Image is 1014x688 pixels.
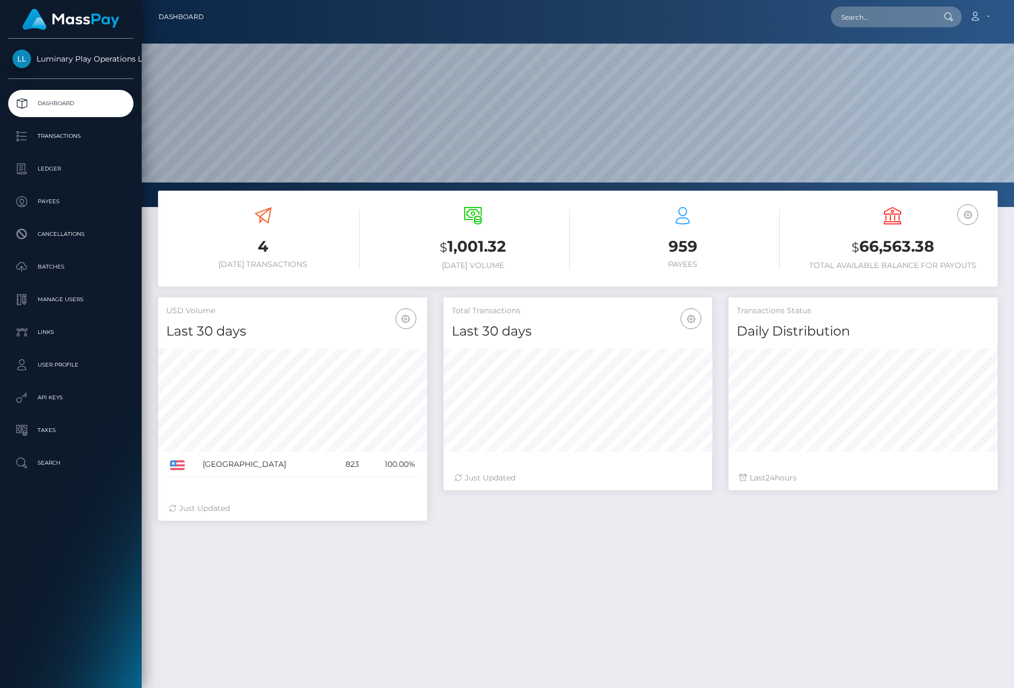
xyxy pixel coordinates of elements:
[199,452,332,477] td: [GEOGRAPHIC_DATA]
[13,291,129,308] p: Manage Users
[8,384,133,411] a: API Keys
[13,95,129,112] p: Dashboard
[13,50,31,68] img: Luminary Play Operations Limited
[169,503,416,514] div: Just Updated
[852,240,859,255] small: $
[8,188,133,215] a: Payees
[13,128,129,144] p: Transactions
[13,193,129,210] p: Payees
[452,306,705,316] h5: Total Transactions
[796,236,989,258] h3: 66,563.38
[332,452,363,477] td: 823
[13,226,129,242] p: Cancellations
[8,54,133,64] span: Luminary Play Operations Limited
[586,260,780,269] h6: Payees
[454,472,702,484] div: Just Updated
[737,306,989,316] h5: Transactions Status
[13,357,129,373] p: User Profile
[440,240,447,255] small: $
[376,236,569,258] h3: 1,001.32
[8,351,133,379] a: User Profile
[159,5,204,28] a: Dashboard
[170,460,185,470] img: US.png
[166,236,360,257] h3: 4
[8,221,133,248] a: Cancellations
[363,452,418,477] td: 100.00%
[8,90,133,117] a: Dashboard
[452,322,705,341] h4: Last 30 days
[8,155,133,182] a: Ledger
[13,422,129,439] p: Taxes
[796,261,989,270] h6: Total Available Balance for Payouts
[13,389,129,406] p: API Keys
[8,123,133,150] a: Transactions
[13,259,129,275] p: Batches
[166,260,360,269] h6: [DATE] Transactions
[8,319,133,346] a: Links
[8,417,133,444] a: Taxes
[376,261,569,270] h6: [DATE] Volume
[166,322,419,341] h4: Last 30 days
[8,286,133,313] a: Manage Users
[13,455,129,471] p: Search
[8,449,133,477] a: Search
[739,472,987,484] div: Last hours
[586,236,780,257] h3: 959
[766,473,775,483] span: 24
[831,7,933,27] input: Search...
[8,253,133,281] a: Batches
[737,322,989,341] h4: Daily Distribution
[13,161,129,177] p: Ledger
[13,324,129,340] p: Links
[22,9,119,30] img: MassPay Logo
[166,306,419,316] h5: USD Volume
